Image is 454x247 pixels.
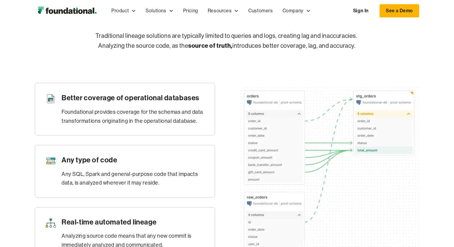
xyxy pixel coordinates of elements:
div: Product [111,7,129,15]
div: Company [278,1,316,21]
img: Foundational Logo [35,5,99,17]
strong: source of truth, [188,42,232,49]
div: Solutions [141,1,178,21]
img: Lineage Icon [45,217,57,229]
iframe: To enrich screen reader interactions, please activate Accessibility in Grammarly extension settings [424,218,454,247]
a: See a Demo [380,4,419,17]
a: home [35,5,99,17]
div: Any SQL, Spark and general-purpose code that impacts data, is analyzed wherever it may reside. [62,170,205,188]
div: Product [107,1,141,21]
a: Sign In [347,5,375,17]
img: Database Icon [45,93,57,105]
div: Solutions [146,7,166,15]
a: Customers [244,1,277,21]
div: Company [283,7,304,15]
h3: Any type of code [62,155,205,165]
div: Chat Widget [424,218,454,247]
h3: Better coverage of operational databases [62,93,205,103]
div: Resources [208,7,232,15]
div: Resources [203,1,244,21]
h3: Real-time automated lineage [62,217,205,227]
img: Code Icon [45,155,57,167]
p: Traditional lineage solutions are typically limited to queries and logs, creating lag and inaccur... [73,31,381,51]
a: Pricing [178,1,203,21]
div: Foundational provides coverage for the schemas and data transformations originating in the operat... [62,108,205,125]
